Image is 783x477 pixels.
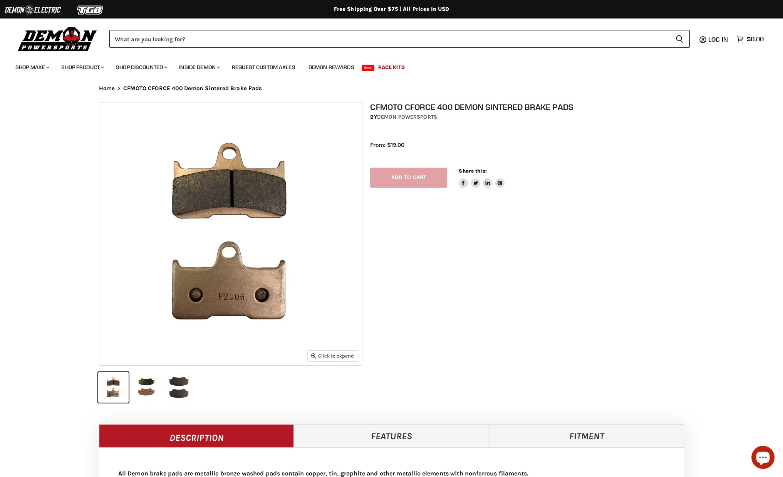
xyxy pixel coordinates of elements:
ul: Main menu [10,56,762,75]
span: Click to expand [311,353,354,359]
a: Demon Rewards [303,59,360,75]
button: Click to expand [308,351,358,361]
img: CFMOTO CFORCE 400 Demon Sintered Brake Pads [99,102,362,365]
button: Search [669,30,690,48]
span: Share this: [459,168,486,174]
a: Fitment [489,424,684,447]
a: Request Custom Axles [226,59,301,75]
aside: Share this: [459,168,505,188]
h1: CFMOTO CFORCE 400 Demon Sintered Brake Pads [370,102,692,112]
a: $0.00 [733,34,768,45]
button: CFMOTO CFORCE 400 Demon Sintered Brake Pads thumbnail [131,372,161,403]
a: Features [294,424,489,447]
button: CFMOTO CFORCE 400 Demon Sintered Brake Pads thumbnail [164,372,194,403]
a: Shop Discounted [110,59,172,75]
nav: Breadcrumbs [84,85,700,92]
span: Log in [708,35,728,43]
a: Race Kits [372,59,411,75]
button: CFMOTO CFORCE 400 Demon Sintered Brake Pads thumbnail [98,372,129,403]
span: New! [362,65,375,71]
img: Demon Powersports [15,25,100,52]
span: $0.00 [747,35,764,43]
a: Shop Make [10,59,54,75]
input: Search [109,30,669,48]
a: Demon Powersports [377,114,437,120]
span: From: $19.00 [370,141,404,148]
img: Demon Electric Logo 2 [4,3,62,17]
a: Inside Demon [173,59,225,75]
span: CFMOTO CFORCE 400 Demon Sintered Brake Pads [123,85,262,92]
div: Free Shipping Over $75 | All Prices In USD [84,6,700,13]
a: Shop Product [55,59,109,75]
a: Home [99,85,115,92]
img: TGB Logo 2 [62,3,119,17]
a: Log in [705,36,733,43]
a: Description [99,424,294,447]
div: by [370,113,692,121]
form: Product [109,30,690,48]
inbox-online-store-chat: Shopify online store chat [749,446,777,471]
